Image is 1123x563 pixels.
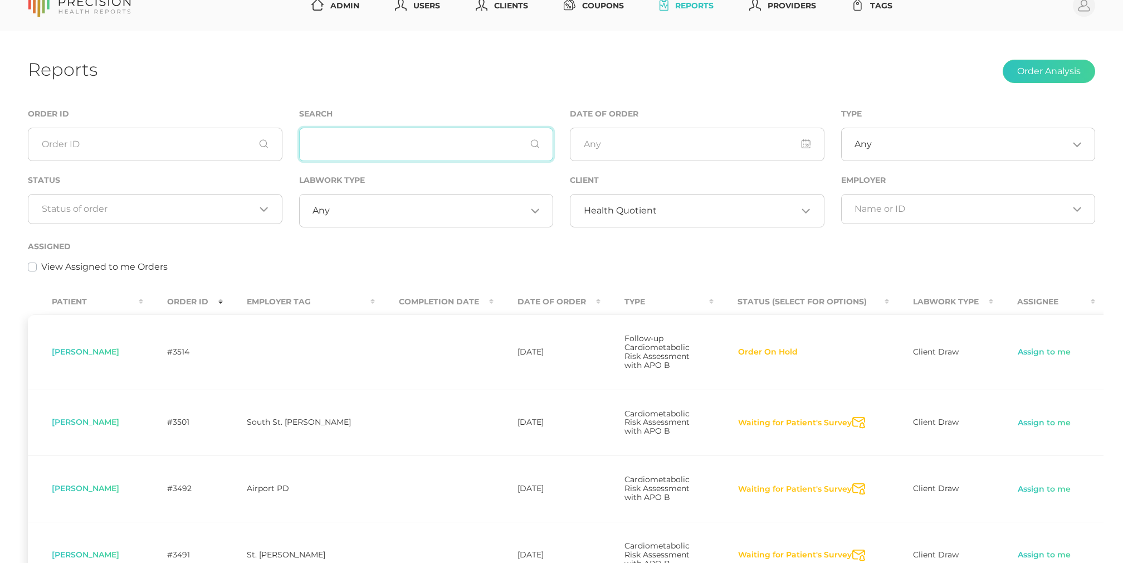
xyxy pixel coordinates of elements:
[1017,484,1071,495] a: Assign to me
[993,289,1095,314] th: Assignee : activate to sort column ascending
[299,109,333,119] label: Search
[375,289,494,314] th: Completion Date : activate to sort column ascending
[42,203,256,215] input: Search for option
[855,203,1068,215] input: Search for option
[714,289,889,314] th: Status (Select for Options) : activate to sort column ascending
[624,474,690,502] span: Cardiometabolic Risk Assessment with APO B
[223,289,375,314] th: Employer Tag : activate to sort column ascending
[855,139,872,150] span: Any
[28,194,282,224] div: Search for option
[738,347,798,358] button: Order On Hold
[841,109,862,119] label: Type
[299,128,554,161] input: First or Last Name
[600,289,714,314] th: Type : activate to sort column ascending
[299,176,365,185] label: Labwork Type
[494,390,600,456] td: [DATE]
[143,455,223,522] td: #3492
[330,205,526,216] input: Search for option
[28,176,60,185] label: Status
[841,176,886,185] label: Employer
[570,176,599,185] label: Client
[1017,418,1071,429] a: Assign to me
[570,109,638,119] label: Date of Order
[570,128,824,161] input: Any
[841,194,1096,224] div: Search for option
[223,390,375,456] td: South St. [PERSON_NAME]
[657,205,798,216] input: Search for option
[223,455,375,522] td: Airport PD
[913,347,959,357] span: Client Draw
[738,418,852,429] button: Waiting for Patient's Survey
[52,347,119,357] span: [PERSON_NAME]
[143,314,223,390] td: #3514
[913,483,959,493] span: Client Draw
[1003,60,1095,83] button: Order Analysis
[852,417,865,429] svg: Send Notification
[28,242,71,251] label: Assigned
[852,483,865,495] svg: Send Notification
[28,128,282,161] input: Order ID
[52,483,119,493] span: [PERSON_NAME]
[1017,550,1071,561] a: Assign to me
[738,550,852,561] button: Waiting for Patient's Survey
[624,409,690,436] span: Cardiometabolic Risk Assessment with APO B
[1017,347,1071,358] a: Assign to me
[570,194,824,227] div: Search for option
[584,205,657,216] span: Health Quotient
[494,455,600,522] td: [DATE]
[52,550,119,560] span: [PERSON_NAME]
[738,484,852,495] button: Waiting for Patient's Survey
[299,194,554,227] div: Search for option
[313,205,330,216] span: Any
[494,289,600,314] th: Date Of Order : activate to sort column ascending
[889,289,993,314] th: Labwork Type : activate to sort column ascending
[143,289,223,314] th: Order ID : activate to sort column ascending
[852,550,865,561] svg: Send Notification
[41,260,168,274] label: View Assigned to me Orders
[28,109,69,119] label: Order ID
[624,333,690,370] span: Follow-up Cardiometabolic Risk Assessment with APO B
[28,289,143,314] th: Patient : activate to sort column ascending
[913,417,959,427] span: Client Draw
[841,128,1096,161] div: Search for option
[913,550,959,560] span: Client Draw
[52,417,119,427] span: [PERSON_NAME]
[872,139,1068,150] input: Search for option
[494,314,600,390] td: [DATE]
[143,390,223,456] td: #3501
[28,59,97,80] h1: Reports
